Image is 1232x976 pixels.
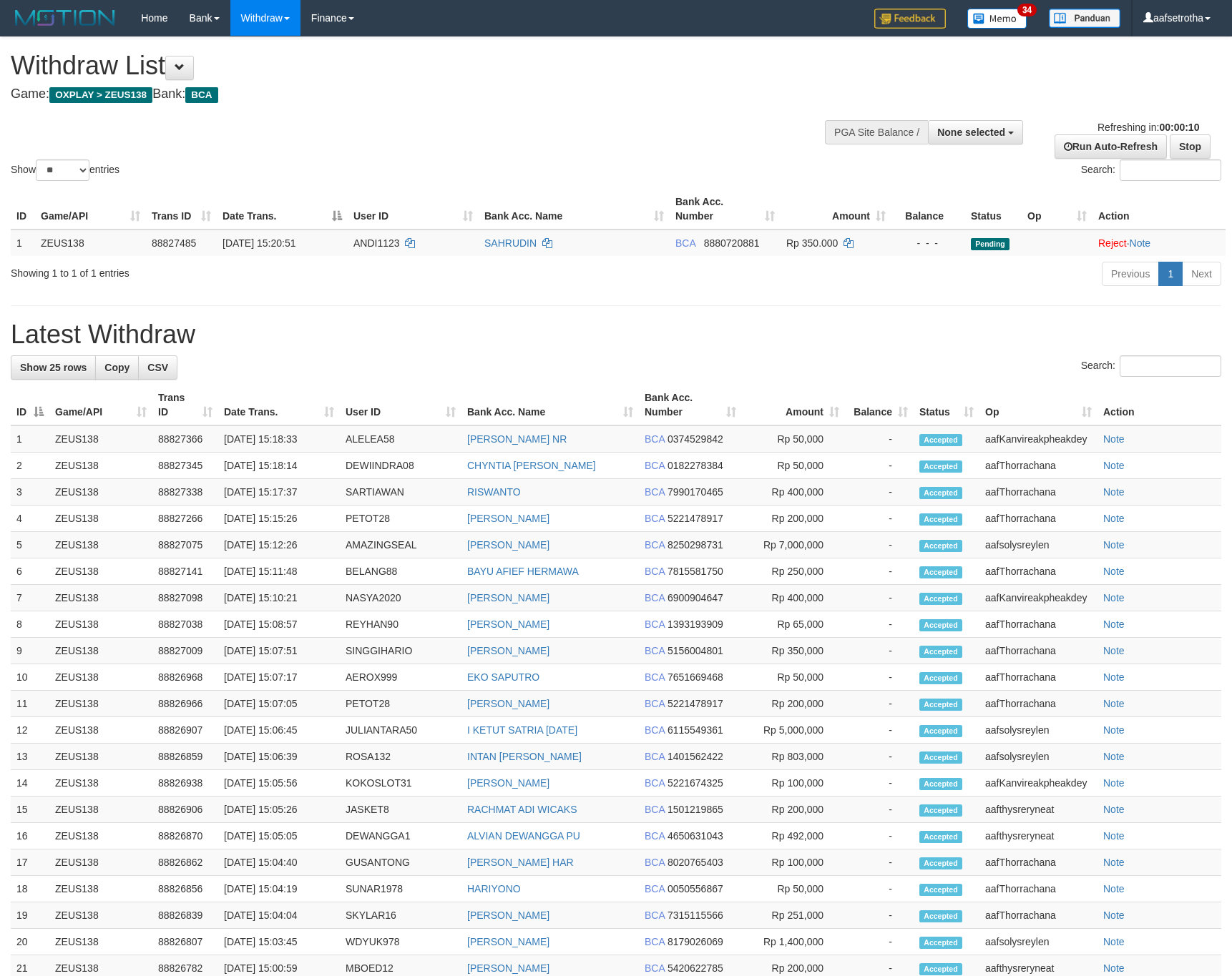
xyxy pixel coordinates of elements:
[668,618,723,630] span: Copy 1393193909 to clipboard
[1103,936,1125,947] a: Note
[645,486,665,498] span: BCA
[152,691,218,717] td: 88826966
[742,479,845,506] td: Rp 400,000
[1022,189,1092,230] th: Op: activate to sort column ascending
[218,664,340,691] td: [DATE] 15:07:17
[223,237,295,249] span: [DATE] 15:20:51
[1103,910,1125,921] a: Note
[49,717,152,744] td: ZEUS138
[152,558,218,585] td: 88827141
[11,355,96,380] a: Show 25 rows
[218,585,340,611] td: [DATE] 15:10:21
[1103,486,1125,498] a: Note
[639,385,742,425] th: Bank Acc. Number: activate to sort column ascending
[11,189,35,230] th: ID
[218,770,340,797] td: [DATE] 15:05:56
[49,453,152,479] td: ZEUS138
[49,425,152,453] td: ZEUS138
[668,592,723,603] span: Copy 6900904647 to clipboard
[218,453,340,479] td: [DATE] 15:18:14
[919,778,962,790] span: Accepted
[742,691,845,717] td: Rp 200,000
[1097,385,1221,425] th: Action
[152,385,218,425] th: Trans ID: activate to sort column ascending
[1103,460,1125,471] a: Note
[919,540,962,552] span: Accepted
[979,664,1097,691] td: aafThorrachana
[645,777,665,789] span: BCA
[1103,962,1125,974] a: Note
[11,453,49,479] td: 2
[742,717,845,744] td: Rp 5,000,000
[340,611,461,638] td: REYHAN90
[979,797,1097,823] td: aafthysreryneat
[11,260,503,280] div: Showing 1 to 1 of 1 entries
[152,479,218,506] td: 88827338
[845,425,914,453] td: -
[348,189,479,230] th: User ID: activate to sort column ascending
[675,237,695,249] span: BCA
[979,479,1097,506] td: aafThorrachana
[825,120,928,144] div: PGA Site Balance /
[845,479,914,506] td: -
[668,645,723,656] span: Copy 5156004801 to clipboard
[152,823,218,849] td: 88826870
[919,672,962,684] span: Accepted
[1092,189,1226,230] th: Action
[152,506,218,532] td: 88827266
[670,189,781,230] th: Bank Acc. Number: activate to sort column ascending
[919,619,962,631] span: Accepted
[1103,883,1125,894] a: Note
[217,189,348,230] th: Date Trans.: activate to sort column descending
[11,230,35,256] td: 1
[645,460,665,471] span: BCA
[467,513,549,524] a: [PERSON_NAME]
[1103,645,1125,656] a: Note
[467,566,579,577] a: BAYU AFIEF HERMAWA
[874,9,946,29] img: Feedback.jpg
[146,189,217,230] th: Trans ID: activate to sort column ascending
[979,585,1097,611] td: aafKanvireakpheakdey
[979,691,1097,717] td: aafThorrachana
[152,797,218,823] td: 88826906
[11,823,49,849] td: 16
[49,797,152,823] td: ZEUS138
[340,823,461,849] td: DEWANGGA1
[1159,122,1199,133] strong: 00:00:10
[49,585,152,611] td: ZEUS138
[742,823,845,849] td: Rp 492,000
[218,849,340,876] td: [DATE] 15:04:40
[742,744,845,770] td: Rp 803,000
[742,664,845,691] td: Rp 50,000
[467,857,574,868] a: [PERSON_NAME] HAR
[891,189,965,230] th: Balance
[845,453,914,479] td: -
[49,506,152,532] td: ZEUS138
[1103,857,1125,868] a: Note
[11,159,119,181] label: Show entries
[979,385,1097,425] th: Op: activate to sort column ascending
[104,362,129,373] span: Copy
[845,532,914,558] td: -
[340,453,461,479] td: DEWIINDRA08
[1081,159,1221,181] label: Search:
[152,532,218,558] td: 88827075
[467,433,567,445] a: [PERSON_NAME] NR
[668,513,723,524] span: Copy 5221478917 to clipboard
[1103,566,1125,577] a: Note
[138,355,177,380] a: CSV
[11,320,1221,349] h1: Latest Withdraw
[49,611,152,638] td: ZEUS138
[467,804,577,815] a: RACHMAT ADI WICAKS
[742,532,845,558] td: Rp 7,000,000
[979,453,1097,479] td: aafThorrachana
[11,797,49,823] td: 15
[1103,671,1125,683] a: Note
[1120,159,1221,181] input: Search:
[11,532,49,558] td: 5
[919,513,962,526] span: Accepted
[152,611,218,638] td: 88827038
[11,385,49,425] th: ID: activate to sort column descending
[668,698,723,709] span: Copy 5221478917 to clipboard
[845,558,914,585] td: -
